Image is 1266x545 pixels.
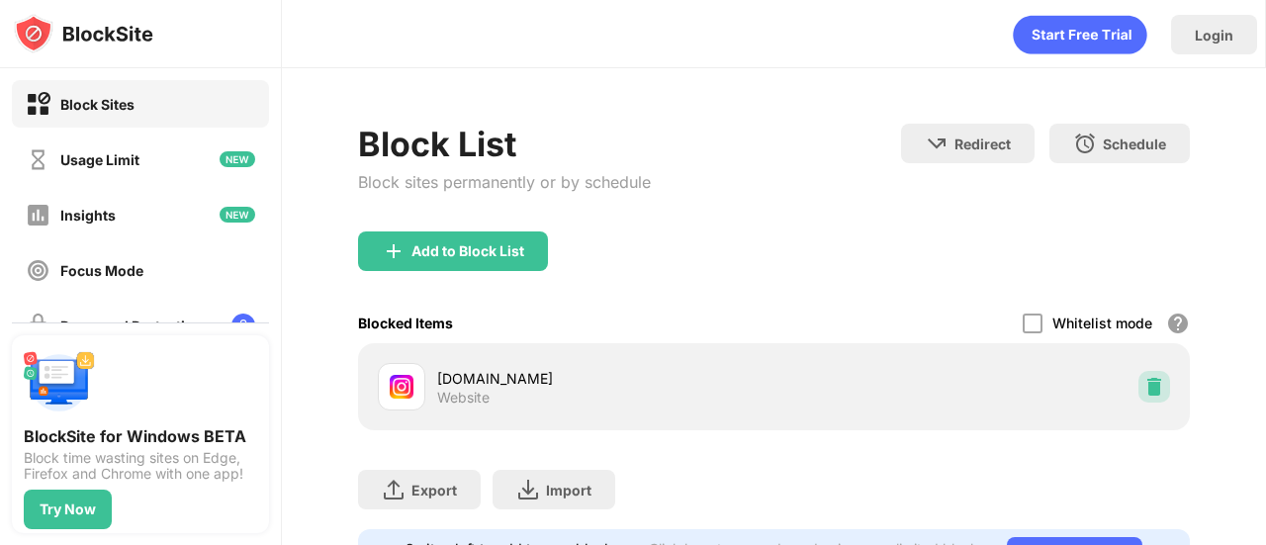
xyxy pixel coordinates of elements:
[26,203,50,227] img: insights-off.svg
[954,136,1011,152] div: Redirect
[358,315,453,331] div: Blocked Items
[1052,315,1152,331] div: Whitelist mode
[220,207,255,223] img: new-icon.svg
[358,172,651,192] div: Block sites permanently or by schedule
[1195,27,1233,44] div: Login
[390,375,413,399] img: favicons
[60,151,139,168] div: Usage Limit
[1103,136,1166,152] div: Schedule
[60,96,135,113] div: Block Sites
[437,368,774,389] div: [DOMAIN_NAME]
[231,314,255,337] img: lock-menu.svg
[60,207,116,224] div: Insights
[24,426,257,446] div: BlockSite for Windows BETA
[358,124,651,164] div: Block List
[1013,15,1147,54] div: animation
[26,258,50,283] img: focus-off.svg
[60,262,143,279] div: Focus Mode
[14,14,153,53] img: logo-blocksite.svg
[40,501,96,517] div: Try Now
[220,151,255,167] img: new-icon.svg
[411,482,457,499] div: Export
[437,389,490,407] div: Website
[411,243,524,259] div: Add to Block List
[24,347,95,418] img: push-desktop.svg
[546,482,591,499] div: Import
[26,147,50,172] img: time-usage-off.svg
[26,314,50,338] img: password-protection-off.svg
[26,92,50,117] img: block-on.svg
[24,450,257,482] div: Block time wasting sites on Edge, Firefox and Chrome with one app!
[60,318,203,334] div: Password Protection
